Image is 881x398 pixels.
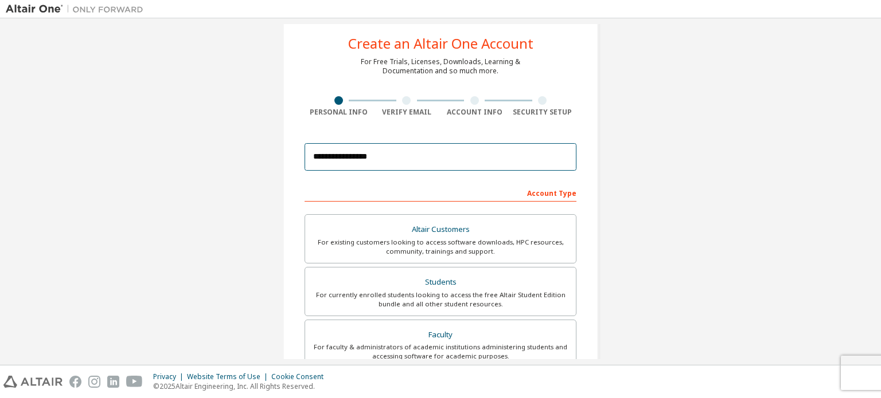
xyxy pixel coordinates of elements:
[153,372,187,381] div: Privacy
[6,3,149,15] img: Altair One
[88,376,100,388] img: instagram.svg
[305,108,373,117] div: Personal Info
[107,376,119,388] img: linkedin.svg
[312,327,569,343] div: Faculty
[348,37,533,50] div: Create an Altair One Account
[126,376,143,388] img: youtube.svg
[312,238,569,256] div: For existing customers looking to access software downloads, HPC resources, community, trainings ...
[69,376,81,388] img: facebook.svg
[312,222,569,238] div: Altair Customers
[440,108,509,117] div: Account Info
[305,183,576,202] div: Account Type
[271,372,330,381] div: Cookie Consent
[361,57,520,76] div: For Free Trials, Licenses, Downloads, Learning & Documentation and so much more.
[312,274,569,290] div: Students
[312,290,569,309] div: For currently enrolled students looking to access the free Altair Student Edition bundle and all ...
[3,376,63,388] img: altair_logo.svg
[153,381,330,391] p: © 2025 Altair Engineering, Inc. All Rights Reserved.
[509,108,577,117] div: Security Setup
[312,342,569,361] div: For faculty & administrators of academic institutions administering students and accessing softwa...
[373,108,441,117] div: Verify Email
[187,372,271,381] div: Website Terms of Use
